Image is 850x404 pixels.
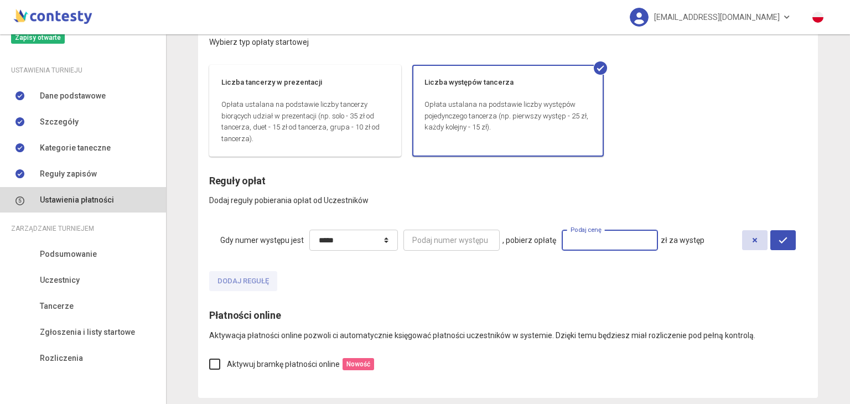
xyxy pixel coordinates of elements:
[210,99,400,156] div: Opłata ustalana na podstawie liczby tancerzy biorących udział w prezentacji (np. solo - 35 zł od ...
[343,358,374,370] span: Nowość
[11,32,65,44] span: Zapisy otwarte
[11,64,155,76] div: Ustawienia turnieju
[40,352,83,364] span: Rozliczenia
[209,309,281,321] span: Płatności online
[40,142,111,154] span: Kategorie taneczne
[40,194,114,206] span: Ustawienia płatności
[40,300,74,312] span: Tancerze
[209,189,807,206] p: Dodaj reguły pobierania opłat od Uczestników
[40,168,97,180] span: Reguły zapisów
[221,77,389,88] p: Liczba tancerzy w prezentacji
[220,234,304,246] span: Gdy numer występu jest
[15,196,24,205] img: number-5
[502,234,556,246] span: , pobierz opłatę
[11,222,94,235] span: Zarządzanie turniejem
[40,248,97,260] span: Podsumowanie
[209,324,807,341] p: Aktywacja płatności online pozwoli ci automatycznie księgować płatności uczestników w systemie. D...
[209,271,277,291] button: Dodaj regułę
[209,175,266,187] span: Reguły opłat
[209,358,340,370] label: Aktywuj bramkę płatności online
[40,274,80,286] span: Uczestnicy
[40,90,106,102] span: Dane podstawowe
[40,326,135,338] span: Zgłoszenia i listy startowe
[413,99,603,156] div: Opłata ustalana na podstawie liczby występów pojedynczego tancerza (np. pierwszy występ - 25 zł, ...
[654,6,780,29] span: [EMAIL_ADDRESS][DOMAIN_NAME]
[209,30,807,48] p: Wybierz typ opłaty startowej
[661,234,704,246] span: zł za występ
[40,116,79,128] span: Szczegóły
[424,77,592,88] p: Liczba występów tancerza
